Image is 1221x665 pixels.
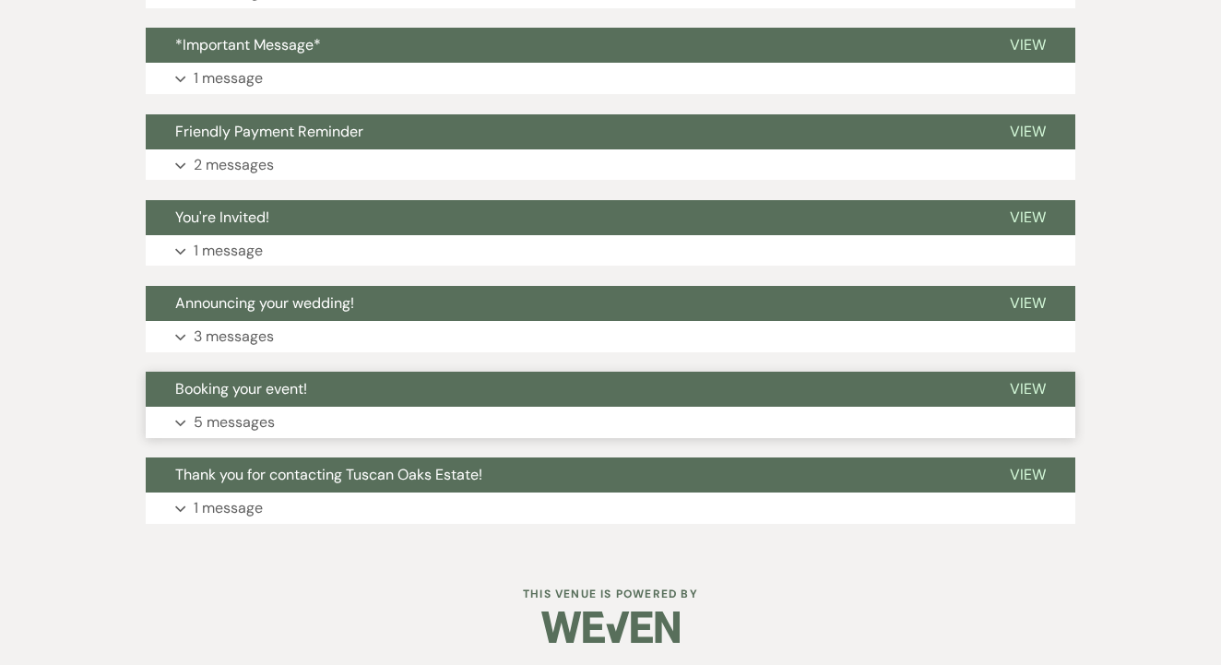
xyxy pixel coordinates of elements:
[146,286,980,321] button: Announcing your wedding!
[175,465,482,484] span: Thank you for contacting Tuscan Oaks Estate!
[175,293,354,313] span: Announcing your wedding!
[1010,35,1046,54] span: View
[146,493,1075,524] button: 1 message
[980,286,1075,321] button: View
[1010,208,1046,227] span: View
[980,200,1075,235] button: View
[980,114,1075,149] button: View
[1010,465,1046,484] span: View
[194,239,263,263] p: 1 message
[1010,379,1046,398] span: View
[194,66,263,90] p: 1 message
[146,457,980,493] button: Thank you for contacting Tuscan Oaks Estate!
[1010,122,1046,141] span: View
[146,149,1075,181] button: 2 messages
[175,35,321,54] span: *Important Message*
[194,410,275,434] p: 5 messages
[146,28,980,63] button: *Important Message*
[175,379,307,398] span: Booking your event!
[194,496,263,520] p: 1 message
[146,407,1075,438] button: 5 messages
[980,28,1075,63] button: View
[146,235,1075,267] button: 1 message
[146,63,1075,94] button: 1 message
[980,457,1075,493] button: View
[175,208,269,227] span: You're Invited!
[146,114,980,149] button: Friendly Payment Reminder
[1010,293,1046,313] span: View
[194,325,274,349] p: 3 messages
[146,200,980,235] button: You're Invited!
[541,595,680,659] img: Weven Logo
[194,153,274,177] p: 2 messages
[980,372,1075,407] button: View
[146,321,1075,352] button: 3 messages
[175,122,363,141] span: Friendly Payment Reminder
[146,372,980,407] button: Booking your event!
